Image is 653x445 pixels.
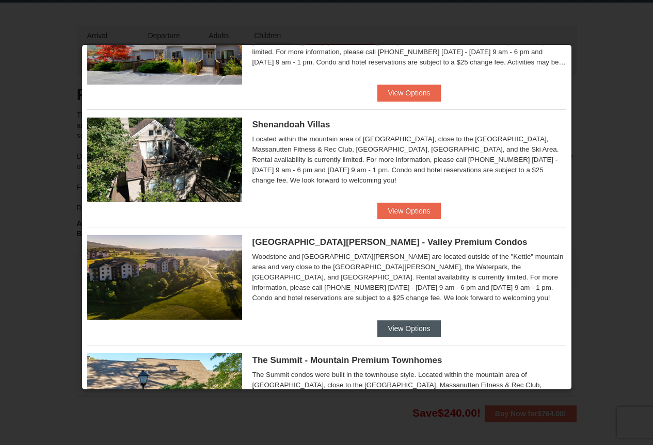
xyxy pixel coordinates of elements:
[252,237,528,247] span: [GEOGRAPHIC_DATA][PERSON_NAME] - Valley Premium Condos
[87,118,242,202] img: 19219019-2-e70bf45f.jpg
[87,235,242,320] img: 19219041-4-ec11c166.jpg
[377,203,440,219] button: View Options
[252,120,330,129] span: Shenandoah Villas
[252,252,566,303] div: Woodstone and [GEOGRAPHIC_DATA][PERSON_NAME] are located outside of the "Kettle" mountain area an...
[377,320,440,337] button: View Options
[377,85,440,101] button: View Options
[252,370,566,421] div: The Summit condos were built in the townhouse style. Located within the mountain area of [GEOGRAP...
[252,134,566,186] div: Located within the mountain area of [GEOGRAPHIC_DATA], close to the [GEOGRAPHIC_DATA], Massanutte...
[252,355,442,365] span: The Summit - Mountain Premium Townhomes
[87,353,242,438] img: 19219034-1-0eee7e00.jpg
